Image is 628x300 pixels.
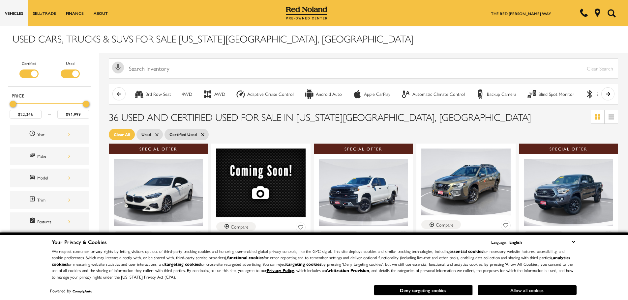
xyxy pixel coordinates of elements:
div: Powered by [50,289,92,293]
div: Make [37,152,70,160]
p: We respect consumer privacy rights by letting visitors opt out of third-party tracking cookies an... [52,248,577,280]
button: Open the search field [605,0,618,26]
button: Blind Spot MonitorBlind Spot Monitor [523,87,578,101]
button: Apple CarPlayApple CarPlay [349,87,394,101]
div: Android Auto [316,91,342,97]
strong: Arbitration Provision [326,267,369,273]
div: 3rd Row Seat [146,91,171,97]
button: Save Vehicle [296,222,306,234]
button: 3rd Row Seat3rd Row Seat [131,87,175,101]
div: FeaturesFeatures [10,212,89,231]
img: 2015 Jeep Grand Cherokee SRT [216,149,306,217]
button: Save Vehicle [603,231,613,243]
img: 2020 Chevrolet Silverado 1500 LT Trail Boss [319,159,408,226]
input: Minimum [10,110,42,119]
div: Features [37,218,70,225]
button: Compare Vehicle [216,222,256,231]
a: The Red [PERSON_NAME] Way [491,11,551,16]
div: Language: [491,240,506,244]
button: 4WD [178,87,196,101]
button: Compare Vehicle [319,231,358,239]
div: Blind Spot Monitor [527,89,537,99]
img: Red Noland Pre-Owned [286,7,327,20]
div: Model [37,174,70,181]
button: AWDAWD [199,87,229,101]
a: Privacy Policy [267,267,294,273]
span: Year [29,130,37,139]
div: Price [10,98,89,119]
div: Apple CarPlay [352,89,362,99]
strong: targeting cookies [286,261,321,267]
strong: essential cookies [449,248,483,254]
svg: Click to toggle on voice search [112,62,124,73]
div: Year [37,131,70,138]
span: Features [29,217,37,226]
div: Backup Camera [475,89,485,99]
select: Language Select [508,238,577,246]
span: Used [141,130,151,139]
strong: targeting cookies [165,261,200,267]
div: Special Offer [314,144,413,154]
span: Model [29,174,37,182]
span: Trim [29,196,37,204]
label: Used [66,60,75,67]
button: scroll left [112,87,126,100]
strong: functional cookies [227,254,264,260]
div: ModelModel [10,169,89,187]
button: Android AutoAndroid Auto [301,87,345,101]
button: Compare Vehicle [114,231,153,239]
div: Compare [436,222,454,228]
button: Save Vehicle [398,231,408,243]
a: Red Noland Pre-Owned [286,9,327,15]
div: Backup Camera [487,91,516,97]
div: AWD [214,91,225,97]
div: Adaptive Cruise Control [236,89,246,99]
button: Adaptive Cruise ControlAdaptive Cruise Control [232,87,297,101]
div: Bluetooth [585,89,595,99]
a: ComplyAuto [73,289,92,293]
strong: analytics cookies [52,254,570,267]
img: 2024 Subaru Outback Wilderness [421,149,511,215]
div: 4WD [182,91,192,97]
div: Bluetooth [596,91,615,97]
img: 2018 Toyota Tacoma TRD Off-Road [524,159,613,226]
button: Save Vehicle [501,220,511,232]
div: Special Offer [109,144,208,154]
img: 2021 BMW 2 Series 228i xDrive [114,159,203,226]
h5: Price [12,93,87,98]
div: Special Offer [519,144,618,154]
div: MakeMake [10,147,89,165]
div: Automatic Climate Control [412,91,465,97]
button: Save Vehicle [193,231,203,243]
span: Make [29,152,37,160]
div: Compare [231,224,249,230]
div: Android Auto [304,89,314,99]
label: Certified [22,60,36,67]
button: Compare Vehicle [421,220,461,229]
div: YearYear [10,125,89,144]
div: AWD [203,89,213,99]
div: Adaptive Cruise Control [247,91,294,97]
span: Clear All [114,130,130,139]
div: Filter by Vehicle Type [8,60,91,86]
div: Minimum Price [10,101,16,107]
div: Automatic Climate Control [401,89,411,99]
button: Compare Vehicle [524,231,563,239]
button: BluetoothBluetooth [581,87,619,101]
span: 36 Used and Certified Used for Sale in [US_STATE][GEOGRAPHIC_DATA], [GEOGRAPHIC_DATA] [109,110,531,124]
div: Apple CarPlay [364,91,390,97]
div: Maximum Price [83,101,89,107]
button: Backup CameraBackup Camera [472,87,520,101]
button: Automatic Climate ControlAutomatic Climate Control [397,87,468,101]
div: TrimTrim [10,191,89,209]
span: Certified Used [169,130,197,139]
input: Search Inventory [109,58,618,79]
button: Deny targeting cookies [374,285,473,295]
button: Allow all cookies [478,285,577,295]
button: scroll right [601,87,614,100]
div: Blind Spot Monitor [538,91,574,97]
div: 3rd Row Seat [134,89,144,99]
span: Your Privacy & Cookies [52,238,107,246]
div: Trim [37,196,70,204]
